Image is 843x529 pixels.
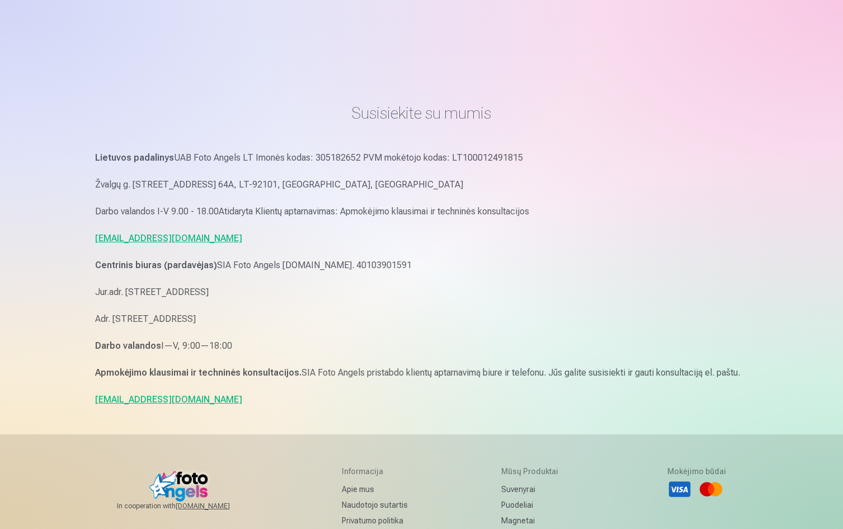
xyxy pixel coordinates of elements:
[342,466,416,477] h5: Informacija
[95,152,174,163] strong: Lietuvos padalinys
[95,233,242,244] a: [EMAIL_ADDRESS][DOMAIN_NAME]
[176,502,257,511] a: [DOMAIN_NAME]
[699,477,723,502] li: Mastercard
[95,340,161,351] strong: Darbo valandos
[95,103,748,123] h1: Susisiekite su mumis
[501,513,582,528] a: Magnetai
[667,477,692,502] li: Visa
[95,150,748,166] p: UAB Foto Angels LT Imonės kodas: 305182652 PVM mokėtojo kodas: LT100012491815
[95,204,748,219] p: Darbo valandos I-V 9.00 - 18.00Atidaryta Klientų aptarnavimas: Apmokėjimo klausimai ir techninės ...
[95,260,217,270] strong: Centrinis biuras (pardavėjas)
[342,513,416,528] a: Privatumo politika
[95,284,748,300] p: Jur.adr. [STREET_ADDRESS]
[95,365,748,381] p: SIA Foto Angels pristabdo klientų aptarnavimą biure ir telefonu. Jūs galite susisiekti ir gauti k...
[501,466,582,477] h5: Mūsų produktai
[501,497,582,513] a: Puodeliai
[95,311,748,327] p: Adr. [STREET_ADDRESS]
[342,481,416,497] a: Apie mus
[95,177,748,193] p: Žvalgų g. [STREET_ADDRESS] 64A, LT-92101, [GEOGRAPHIC_DATA], [GEOGRAPHIC_DATA]
[95,338,748,354] p: I—V, 9:00—18:00
[95,394,242,405] a: [EMAIL_ADDRESS][DOMAIN_NAME]
[342,497,416,513] a: Naudotojo sutartis
[95,367,302,378] strong: Apmokėjimo klausimai ir techninės konsultacijos.
[117,502,257,511] span: In cooperation with
[501,481,582,497] a: Suvenyrai
[95,258,748,273] p: SIA Foto Angels [DOMAIN_NAME]. 40103901591
[667,466,726,477] h5: Mokėjimo būdai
